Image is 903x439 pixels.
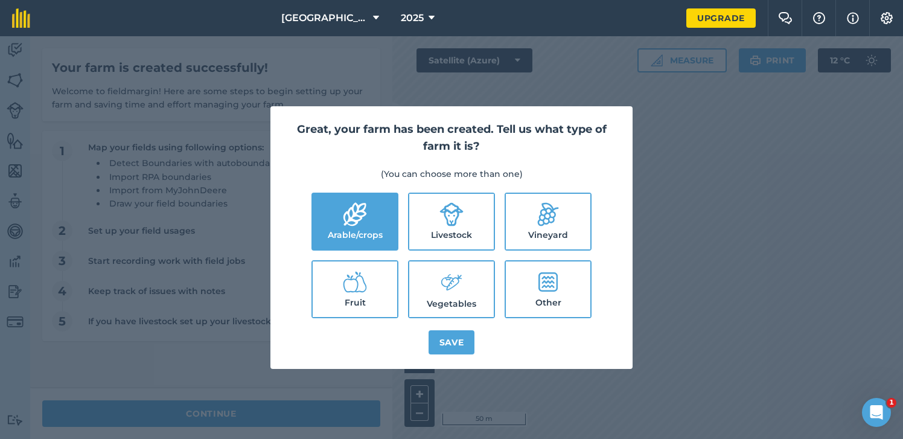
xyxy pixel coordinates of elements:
[409,261,494,317] label: Vegetables
[12,8,30,28] img: fieldmargin Logo
[313,261,397,317] label: Fruit
[506,194,590,249] label: Vineyard
[887,398,896,408] span: 1
[506,261,590,317] label: Other
[313,194,397,249] label: Arable/crops
[429,330,475,354] button: Save
[686,8,756,28] a: Upgrade
[285,121,618,156] h2: Great, your farm has been created. Tell us what type of farm it is?
[862,398,891,427] iframe: Intercom live chat
[778,12,793,24] img: Two speech bubbles overlapping with the left bubble in the forefront
[812,12,826,24] img: A question mark icon
[879,12,894,24] img: A cog icon
[401,11,424,25] span: 2025
[285,167,618,181] p: (You can choose more than one)
[409,194,494,249] label: Livestock
[847,11,859,25] img: svg+xml;base64,PHN2ZyB4bWxucz0iaHR0cDovL3d3dy53My5vcmcvMjAwMC9zdmciIHdpZHRoPSIxNyIgaGVpZ2h0PSIxNy...
[281,11,368,25] span: [GEOGRAPHIC_DATA]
